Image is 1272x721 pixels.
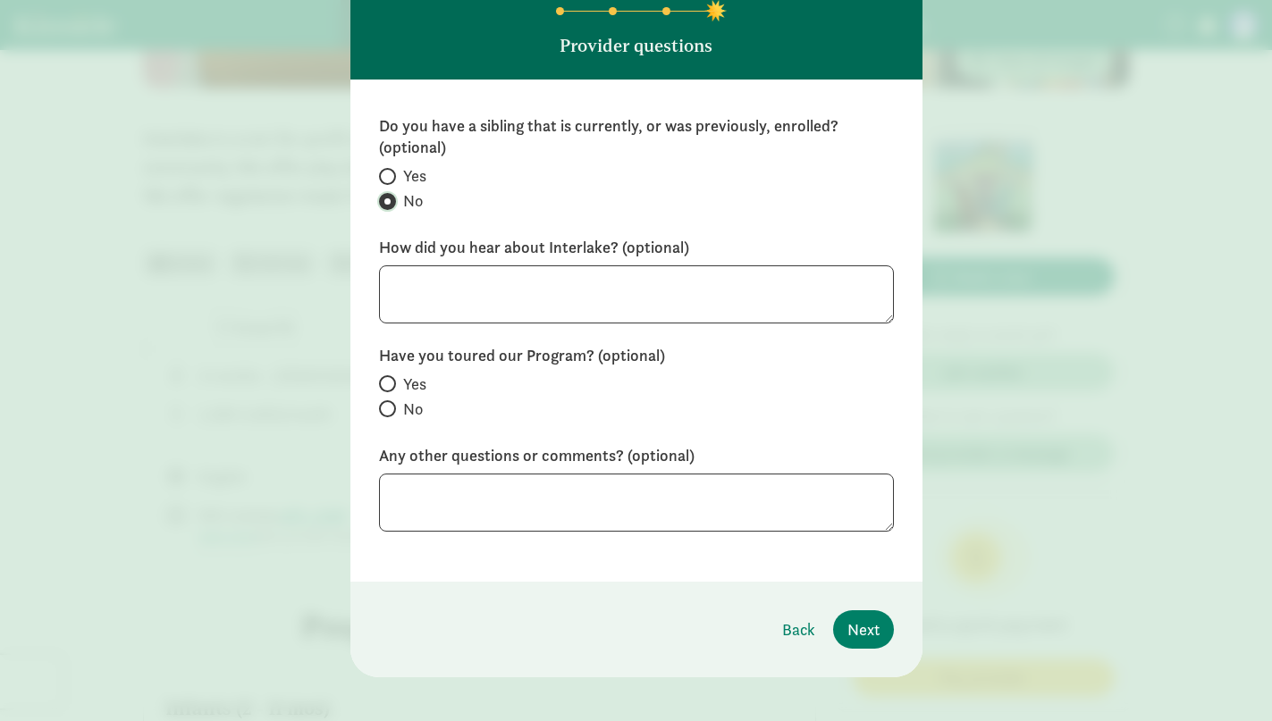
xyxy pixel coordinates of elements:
[847,617,880,641] span: Next
[768,610,830,649] button: Back
[560,33,712,58] p: Provider questions
[379,115,894,158] label: Do you have a sibling that is currently, or was previously, enrolled? (optional)
[403,165,426,187] span: Yes
[833,610,894,649] button: Next
[379,237,894,258] label: How did you hear about Interlake? (optional)
[403,190,423,212] span: No
[782,617,815,641] span: Back
[403,398,423,420] span: No
[379,445,894,466] label: Any other questions or comments? (optional)
[379,345,894,366] label: Have you toured our Program? (optional)
[403,373,426,395] span: Yes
